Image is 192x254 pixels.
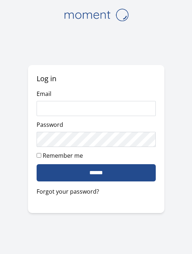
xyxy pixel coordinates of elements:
label: Email [37,90,51,98]
a: Forgot your password? [37,187,156,196]
img: logo-4e3dc11c47720685a147b03b5a06dd966a58ff35d612b21f08c02c0306f2b779.png [60,6,132,24]
h2: Log in [37,74,156,84]
label: Remember me [43,152,83,160]
label: Password [37,121,63,129]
